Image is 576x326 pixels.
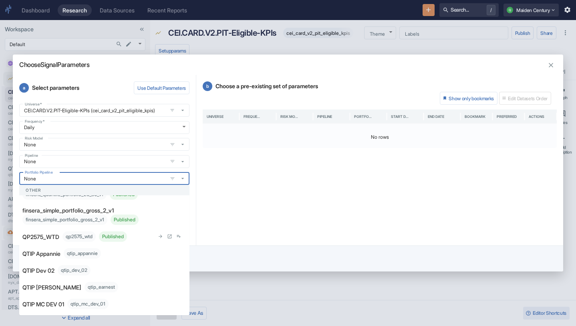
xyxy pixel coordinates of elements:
div: Preferred [497,114,517,119]
label: Risk Model [25,136,43,141]
button: open filters [168,106,177,115]
div: No rows [203,124,557,150]
p: QP2575_WTD [22,233,59,241]
button: Sort [224,111,234,121]
button: Sort [445,111,454,121]
label: Pipeline [25,153,38,158]
div: Risk Model [280,114,299,119]
button: Sort [410,111,420,121]
div: Start Date [391,114,410,119]
span: CEI.CARD.V2.PIT-Eligible-KPIs (cei_card_v2_pit_eligible_kpis) [19,104,189,117]
label: Portfolio Pipeline [25,170,53,175]
p: finsera_simple_portfolio_gross_2_v1 [22,206,114,215]
p: Select parameters [19,81,134,94]
div: End Date [428,114,444,119]
button: open filters [168,157,177,166]
div: Other [19,185,189,195]
p: Choose a pre-existing set of parameters [203,81,557,91]
div: Universe [207,114,224,119]
button: Sort [300,111,309,121]
div: Bookmark [465,114,485,119]
button: Sort [263,111,272,121]
button: Sort [373,111,383,121]
h2: Choose Signal Parameters [13,55,563,69]
span: b [203,81,212,91]
button: Show only bookmarks [440,92,497,105]
div: Daily [19,121,189,134]
button: open filters [168,140,177,149]
button: Open in new tab [165,232,174,241]
div: Pipeline [317,114,332,119]
div: Portfolio Pipeline [354,114,373,119]
button: Add to workspace [174,232,183,241]
label: Universe [25,101,42,107]
p: QTIP [PERSON_NAME] [22,283,81,292]
div: Frequency [244,114,262,119]
p: QTIP MC DEV 01 [22,300,64,308]
button: Open [156,232,165,241]
button: open filters [168,174,177,183]
button: Use Default Parameters [134,81,189,94]
div: Actions [529,114,544,119]
span: a [19,83,29,93]
label: Frequency [25,119,45,124]
p: QTIP Appannie [22,249,60,258]
button: Sort [332,111,342,121]
p: QTIP Dev 02 [22,266,54,275]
